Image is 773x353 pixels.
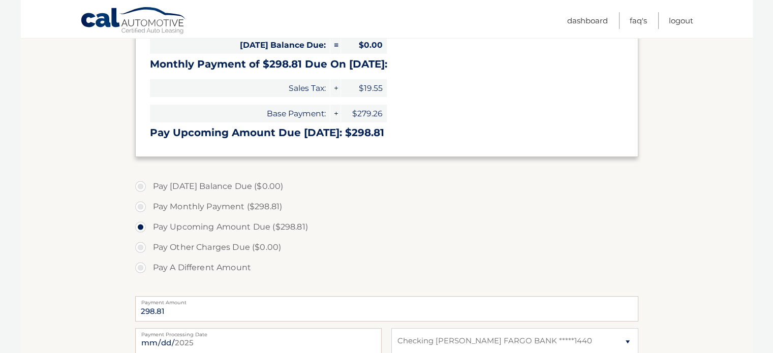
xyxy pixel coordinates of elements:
label: Pay Upcoming Amount Due ($298.81) [135,217,638,237]
span: = [330,36,341,54]
span: [DATE] Balance Due: [150,36,330,54]
h3: Monthly Payment of $298.81 Due On [DATE]: [150,58,624,71]
a: Dashboard [567,12,608,29]
label: Pay Other Charges Due ($0.00) [135,237,638,258]
label: Payment Amount [135,296,638,304]
label: Pay A Different Amount [135,258,638,278]
span: Base Payment: [150,105,330,122]
span: $19.55 [341,79,387,97]
span: + [330,79,341,97]
label: Pay Monthly Payment ($298.81) [135,197,638,217]
a: Cal Automotive [80,7,187,36]
input: Payment Amount [135,296,638,322]
span: $0.00 [341,36,387,54]
label: Payment Processing Date [135,328,382,336]
span: $279.26 [341,105,387,122]
span: + [330,105,341,122]
h3: Pay Upcoming Amount Due [DATE]: $298.81 [150,126,624,139]
label: Pay [DATE] Balance Due ($0.00) [135,176,638,197]
a: FAQ's [630,12,647,29]
span: Sales Tax: [150,79,330,97]
a: Logout [669,12,693,29]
